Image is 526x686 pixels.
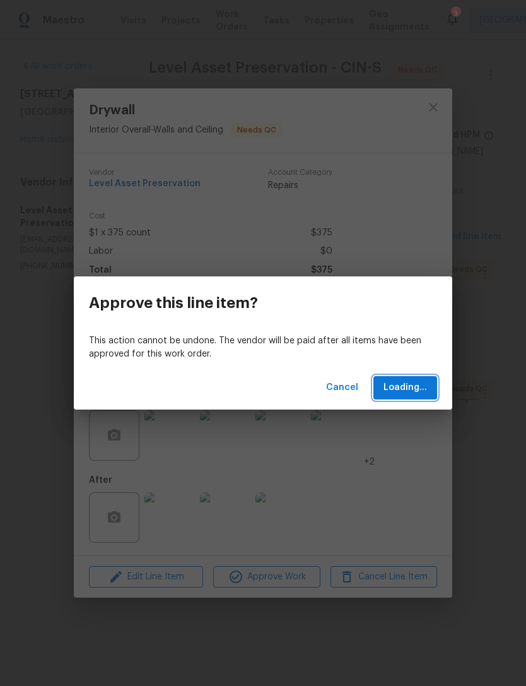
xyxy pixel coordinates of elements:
p: This action cannot be undone. The vendor will be paid after all items have been approved for this... [89,334,437,361]
h3: Approve this line item? [89,294,258,312]
span: Loading... [383,380,427,396]
span: Cancel [326,380,358,396]
button: Cancel [321,376,363,399]
button: Loading... [373,376,437,399]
